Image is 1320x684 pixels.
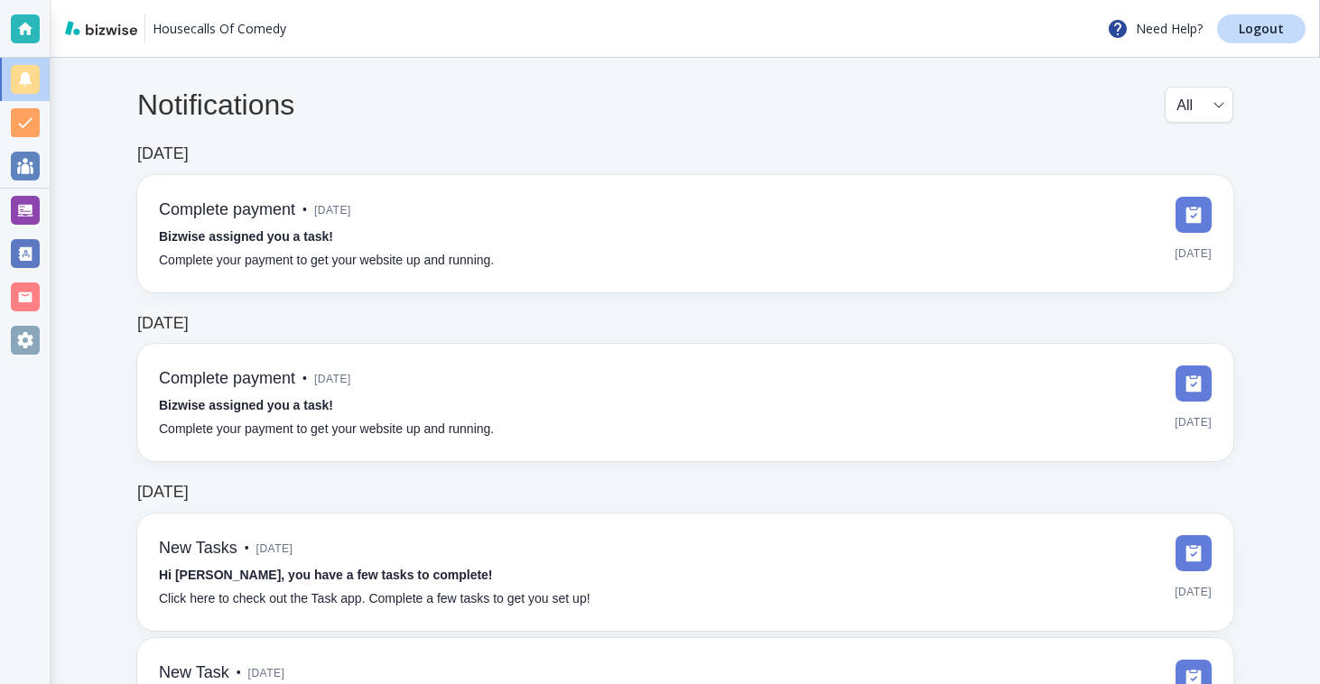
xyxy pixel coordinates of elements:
[314,197,351,224] span: [DATE]
[137,144,189,164] h6: [DATE]
[1217,14,1306,43] a: Logout
[159,589,590,609] p: Click here to check out the Task app. Complete a few tasks to get you set up!
[137,513,1233,631] a: New Tasks•[DATE]Hi [PERSON_NAME], you have a few tasks to complete!Click here to check out the Ta...
[302,369,307,389] p: •
[159,539,237,559] h6: New Tasks
[1239,23,1284,35] p: Logout
[159,369,295,389] h6: Complete payment
[1176,365,1212,402] img: DashboardSidebarTasks.svg
[159,251,494,271] p: Complete your payment to get your website up and running.
[1107,18,1203,40] p: Need Help?
[137,344,1233,461] a: Complete payment•[DATE]Bizwise assigned you a task!Complete your payment to get your website up a...
[1175,240,1212,267] span: [DATE]
[256,535,293,562] span: [DATE]
[137,88,294,122] h4: Notifications
[159,229,333,244] strong: Bizwise assigned you a task!
[153,20,286,38] p: Housecalls Of Comedy
[237,663,241,683] p: •
[65,21,137,35] img: bizwise
[137,175,1233,292] a: Complete payment•[DATE]Bizwise assigned you a task!Complete your payment to get your website up a...
[314,365,351,393] span: [DATE]
[159,398,333,412] strong: Bizwise assigned you a task!
[159,420,494,439] p: Complete your payment to get your website up and running.
[159,663,229,683] h6: New Task
[245,539,249,559] p: •
[159,200,295,220] h6: Complete payment
[1176,197,1212,233] img: DashboardSidebarTasks.svg
[153,14,286,43] a: Housecalls Of Comedy
[1175,578,1212,605] span: [DATE]
[1175,409,1212,436] span: [DATE]
[1176,535,1212,571] img: DashboardSidebarTasks.svg
[159,568,493,582] strong: Hi [PERSON_NAME], you have a few tasks to complete!
[302,200,307,220] p: •
[137,483,189,503] h6: [DATE]
[1176,88,1222,122] div: All
[137,314,189,334] h6: [DATE]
